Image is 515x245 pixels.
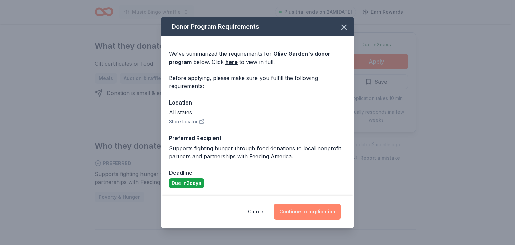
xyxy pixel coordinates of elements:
[169,144,346,160] div: Supports fighting hunger through food donations to local nonprofit partners and partnerships with...
[169,134,346,142] div: Preferred Recipient
[169,98,346,107] div: Location
[225,58,238,66] a: here
[169,168,346,177] div: Deadline
[169,74,346,90] div: Before applying, please make sure you fulfill the following requirements:
[161,17,354,36] div: Donor Program Requirements
[169,50,346,66] div: We've summarized the requirements for below. Click to view in full.
[274,204,341,220] button: Continue to application
[169,178,204,188] div: Due in 2 days
[169,108,346,116] div: All states
[169,118,205,126] button: Store locator
[248,204,265,220] button: Cancel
